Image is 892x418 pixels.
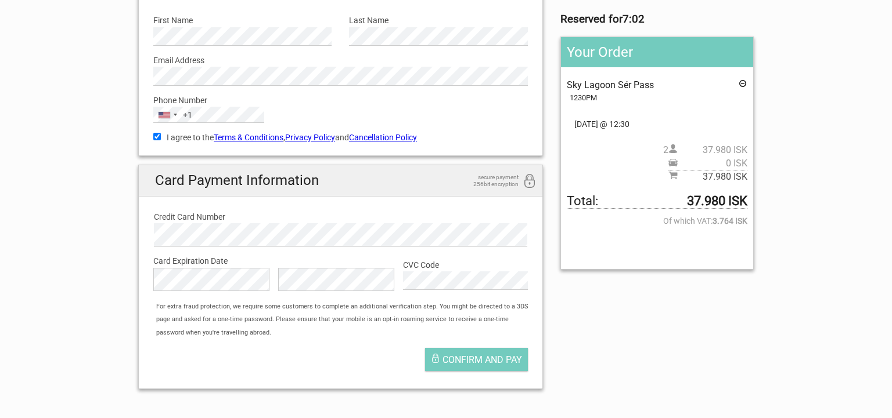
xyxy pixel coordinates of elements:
h3: Reserved for [560,13,754,26]
span: 37.980 ISK [678,144,747,157]
span: Total to be paid [567,195,747,208]
span: 37.980 ISK [678,170,747,183]
label: Card Expiration Date [153,255,528,267]
label: Last Name [349,14,527,27]
span: 2 person(s) [663,144,747,157]
span: Sky Lagoon Sér Pass [567,79,654,90]
strong: 37.980 ISK [687,195,747,208]
span: secure payment 256bit encryption [461,174,519,188]
div: For extra fraud protection, we require some customers to complete an additional verification step... [150,300,542,339]
label: Email Address [153,54,528,67]
span: Confirm and pay [443,354,522,365]
span: Subtotal [668,170,747,183]
div: 1230PM [570,92,747,104]
div: +1 [183,108,192,121]
span: [DATE] @ 12:30 [567,118,747,130]
a: Privacy Policy [285,133,335,142]
a: Cancellation Policy [349,133,417,142]
strong: 7:02 [623,13,645,26]
i: 256bit encryption [523,174,537,190]
h2: Card Payment Information [139,165,542,196]
span: 0 ISK [678,157,747,170]
button: Confirm and pay [425,348,528,371]
label: Phone Number [153,94,528,107]
label: I agree to the , and [153,131,528,144]
label: CVC Code [403,259,528,271]
h2: Your Order [561,37,753,67]
span: Pickup price [668,157,747,170]
label: First Name [153,14,332,27]
button: Selected country [154,107,192,122]
label: Credit Card Number [154,210,527,223]
span: Of which VAT: [567,215,747,227]
a: Terms & Conditions [214,133,283,142]
strong: 3.764 ISK [713,215,747,227]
